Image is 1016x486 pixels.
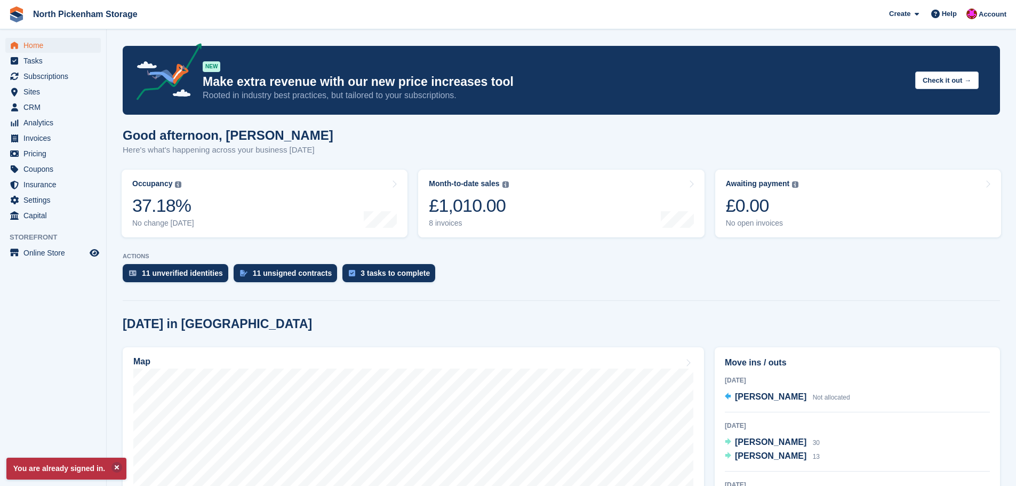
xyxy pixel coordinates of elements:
div: [DATE] [725,421,990,431]
a: [PERSON_NAME] Not allocated [725,391,850,404]
a: menu [5,131,101,146]
p: ACTIONS [123,253,1000,260]
div: [DATE] [725,376,990,385]
span: [PERSON_NAME] [735,392,806,401]
a: [PERSON_NAME] 30 [725,436,820,450]
a: menu [5,84,101,99]
img: stora-icon-8386f47178a22dfd0bd8f6a31ec36ba5ce8667c1dd55bd0f319d3a0aa187defe.svg [9,6,25,22]
a: Occupancy 37.18% No change [DATE] [122,170,407,237]
div: 37.18% [132,195,194,217]
p: Make extra revenue with our new price increases tool [203,74,907,90]
a: 11 unverified identities [123,264,234,288]
span: Sites [23,84,87,99]
div: 11 unsigned contracts [253,269,332,277]
img: icon-info-grey-7440780725fd019a000dd9b08b2336e03edf1995a4989e88bcd33f0948082b44.svg [792,181,798,188]
span: Tasks [23,53,87,68]
span: Coupons [23,162,87,177]
img: price-adjustments-announcement-icon-8257ccfd72463d97f412b2fc003d46551f7dbcb40ab6d574587a9cd5c0d94... [127,43,202,104]
div: No change [DATE] [132,219,194,228]
img: verify_identity-adf6edd0f0f0b5bbfe63781bf79b02c33cf7c696d77639b501bdc392416b5a36.svg [129,270,137,276]
div: 8 invoices [429,219,508,228]
span: Subscriptions [23,69,87,84]
div: £1,010.00 [429,195,508,217]
a: menu [5,162,101,177]
div: Occupancy [132,179,172,188]
span: 30 [813,439,820,447]
div: £0.00 [726,195,799,217]
span: Insurance [23,177,87,192]
div: Awaiting payment [726,179,790,188]
div: 3 tasks to complete [361,269,430,277]
a: menu [5,245,101,260]
a: Month-to-date sales £1,010.00 8 invoices [418,170,704,237]
p: Here's what's happening across your business [DATE] [123,144,333,156]
p: Rooted in industry best practices, but tailored to your subscriptions. [203,90,907,101]
span: Pricing [23,146,87,161]
a: menu [5,100,101,115]
a: [PERSON_NAME] 13 [725,450,820,464]
span: Analytics [23,115,87,130]
span: Not allocated [813,394,850,401]
h2: [DATE] in [GEOGRAPHIC_DATA] [123,317,312,331]
img: contract_signature_icon-13c848040528278c33f63329250d36e43548de30e8caae1d1a13099fd9432cc5.svg [240,270,247,276]
img: Dylan Taylor [966,9,977,19]
span: [PERSON_NAME] [735,451,806,460]
a: Awaiting payment £0.00 No open invoices [715,170,1001,237]
a: North Pickenham Storage [29,5,142,23]
h2: Map [133,357,150,367]
a: 11 unsigned contracts [234,264,343,288]
a: menu [5,208,101,223]
span: Create [889,9,910,19]
a: menu [5,146,101,161]
span: Capital [23,208,87,223]
div: Month-to-date sales [429,179,499,188]
a: menu [5,53,101,68]
a: menu [5,38,101,53]
div: No open invoices [726,219,799,228]
span: 13 [813,453,820,460]
span: Online Store [23,245,87,260]
img: icon-info-grey-7440780725fd019a000dd9b08b2336e03edf1995a4989e88bcd33f0948082b44.svg [502,181,509,188]
span: Settings [23,193,87,208]
span: CRM [23,100,87,115]
h2: Move ins / outs [725,356,990,369]
a: Preview store [88,246,101,259]
button: Check it out → [915,71,979,89]
span: Account [979,9,1006,20]
p: You are already signed in. [6,458,126,480]
span: Help [942,9,957,19]
a: menu [5,193,101,208]
span: Home [23,38,87,53]
div: 11 unverified identities [142,269,223,277]
a: menu [5,69,101,84]
span: [PERSON_NAME] [735,437,806,447]
img: task-75834270c22a3079a89374b754ae025e5fb1db73e45f91037f5363f120a921f8.svg [349,270,355,276]
span: Invoices [23,131,87,146]
a: menu [5,115,101,130]
span: Storefront [10,232,106,243]
div: NEW [203,61,220,72]
h1: Good afternoon, [PERSON_NAME] [123,128,333,142]
a: menu [5,177,101,192]
a: 3 tasks to complete [342,264,441,288]
img: icon-info-grey-7440780725fd019a000dd9b08b2336e03edf1995a4989e88bcd33f0948082b44.svg [175,181,181,188]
